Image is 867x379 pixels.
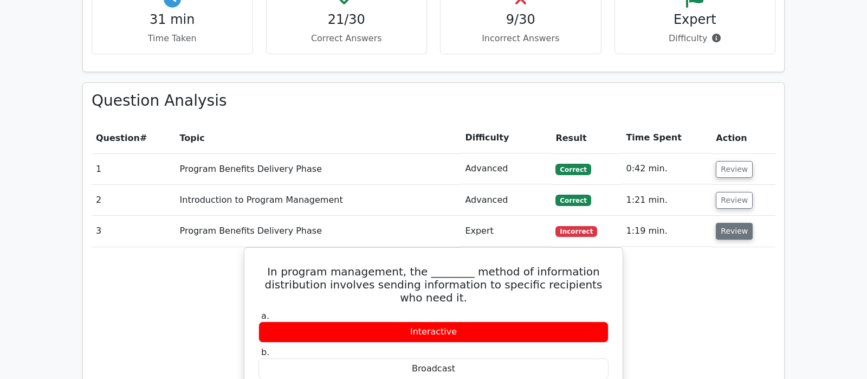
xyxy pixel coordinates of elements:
span: Question [96,133,140,143]
td: 1:19 min. [622,216,711,247]
span: Incorrect [555,226,597,237]
th: Result [551,123,622,153]
p: Incorrect Answers [449,32,592,45]
p: Time Taken [101,32,244,45]
td: Introduction to Program Management [176,185,461,216]
h4: 31 min [101,12,244,28]
span: Correct [555,195,591,205]
h3: Question Analysis [92,92,775,110]
h5: In program management, the ________ method of information distribution involves sending informati... [257,265,610,304]
td: Program Benefits Delivery Phase [176,216,461,247]
button: Review [716,223,753,240]
h4: 21/30 [275,12,418,28]
th: Time Spent [622,123,711,153]
button: Review [716,161,753,178]
td: 2 [92,185,176,216]
td: 1:21 min. [622,185,711,216]
td: 3 [92,216,176,247]
td: 1 [92,153,176,184]
h4: 9/30 [449,12,592,28]
h4: Expert [624,12,767,28]
button: Review [716,192,753,209]
th: Topic [176,123,461,153]
td: Advanced [461,153,551,184]
span: Correct [555,164,591,175]
td: 0:42 min. [622,153,711,184]
th: # [92,123,176,153]
th: Action [711,123,775,153]
p: Correct Answers [275,32,418,45]
td: Program Benefits Delivery Phase [176,153,461,184]
p: Difficulty [624,32,767,45]
div: Interactive [258,322,609,343]
th: Difficulty [461,123,551,153]
span: b. [261,347,269,357]
td: Advanced [461,185,551,216]
td: Expert [461,216,551,247]
span: a. [261,311,269,321]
